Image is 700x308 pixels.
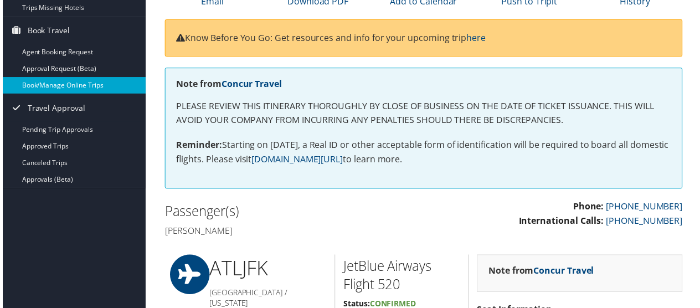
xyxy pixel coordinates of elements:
[608,202,685,214] a: [PHONE_NUMBER]
[520,216,606,228] strong: International Calls:
[175,139,673,167] p: Starting on [DATE], a Real ID or other acceptable form of identification will be required to boar...
[220,78,281,90] a: Concur Travel
[251,154,343,166] a: [DOMAIN_NAME][URL]
[575,202,606,214] strong: Phone:
[25,95,83,122] span: Travel Approval
[343,259,461,296] h2: JetBlue Airways Flight 520
[490,266,596,279] strong: Note from
[208,256,326,284] h1: ATL JFK
[467,32,487,44] a: here
[163,203,416,222] h2: Passenger(s)
[608,216,685,228] a: [PHONE_NUMBER]
[175,31,673,45] p: Know Before You Go: Get resources and info for your upcoming trip
[175,78,281,90] strong: Note from
[163,226,416,238] h4: [PERSON_NAME]
[535,266,596,279] a: Concur Travel
[175,100,673,128] p: PLEASE REVIEW THIS ITINERARY THOROUGHLY BY CLOSE OF BUSINESS ON THE DATE OF TICKET ISSUANCE. THIS...
[25,17,68,44] span: Book Travel
[175,140,221,152] strong: Reminder:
